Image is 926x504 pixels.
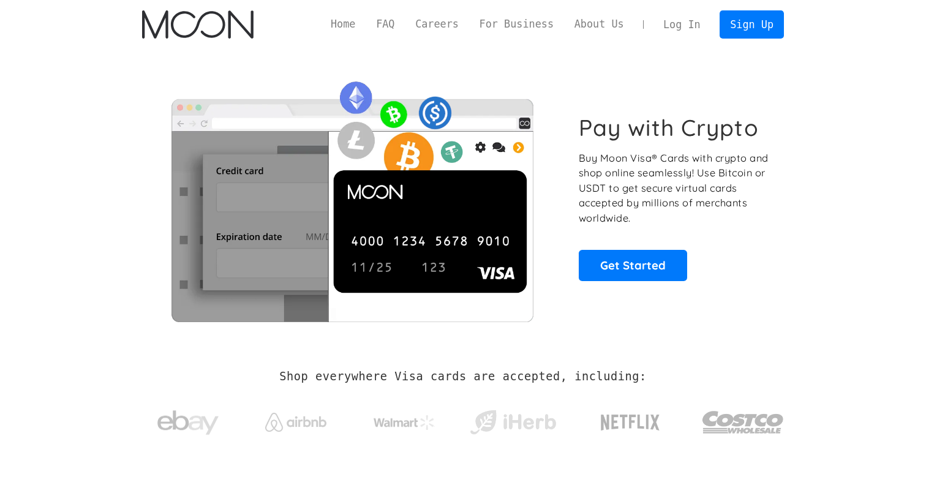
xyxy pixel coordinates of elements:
[467,407,559,438] img: iHerb
[579,114,759,141] h1: Pay with Crypto
[720,10,783,38] a: Sign Up
[405,17,469,32] a: Careers
[142,10,253,39] a: home
[579,151,770,226] p: Buy Moon Visa® Cards with crypto and shop online seamlessly! Use Bitcoin or USDT to get secure vi...
[142,73,562,322] img: Moon Cards let you spend your crypto anywhere Visa is accepted.
[579,250,687,280] a: Get Started
[374,415,435,430] img: Walmart
[702,399,784,445] img: Costco
[142,10,253,39] img: Moon Logo
[600,407,661,438] img: Netflix
[469,17,564,32] a: For Business
[250,401,342,438] a: Airbnb
[576,395,685,444] a: Netflix
[157,404,219,442] img: ebay
[359,403,450,436] a: Walmart
[702,387,784,451] a: Costco
[564,17,634,32] a: About Us
[653,11,710,38] a: Log In
[265,413,326,432] img: Airbnb
[320,17,366,32] a: Home
[467,394,559,445] a: iHerb
[279,370,646,383] h2: Shop everywhere Visa cards are accepted, including:
[142,391,233,448] a: ebay
[366,17,405,32] a: FAQ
